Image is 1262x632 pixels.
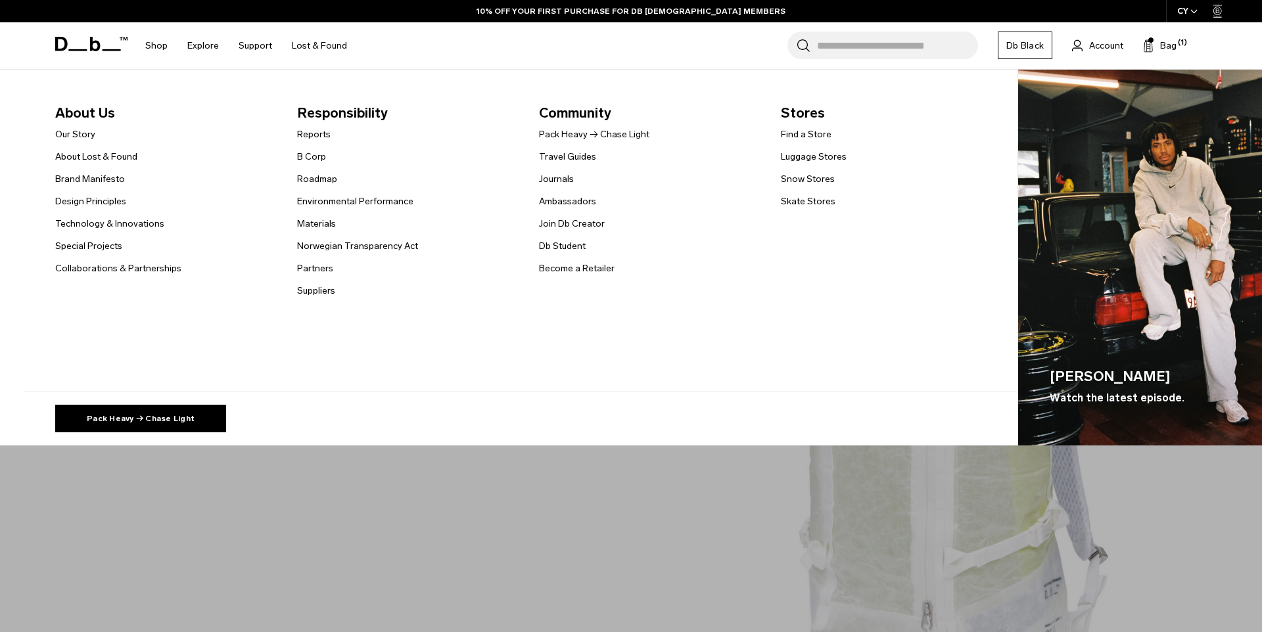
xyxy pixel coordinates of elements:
a: Ambassadors [539,194,596,208]
a: Support [239,22,272,69]
a: Travel Guides [539,150,596,164]
a: Pack Heavy → Chase Light [539,127,649,141]
span: Bag [1160,39,1177,53]
a: Design Principles [55,194,126,208]
a: [PERSON_NAME] Watch the latest episode. Db [1018,70,1262,445]
a: Environmental Performance [297,194,413,208]
a: 10% OFF YOUR FIRST PURCHASE FOR DB [DEMOGRAPHIC_DATA] MEMBERS [477,5,785,17]
a: Suppliers [297,284,335,298]
a: Db Student [539,239,586,253]
a: Pack Heavy → Chase Light [55,405,226,432]
span: Community [539,102,760,124]
a: Special Projects [55,239,122,253]
button: Bag (1) [1143,37,1177,53]
img: Db [1018,70,1262,445]
a: About Lost & Found [55,150,137,164]
a: Snow Stores [781,172,835,186]
a: Luggage Stores [781,150,847,164]
a: Explore [187,22,219,69]
span: [PERSON_NAME] [1050,366,1184,387]
a: Brand Manifesto [55,172,125,186]
a: B Corp [297,150,326,164]
span: Watch the latest episode. [1050,390,1184,406]
a: Account [1072,37,1123,53]
a: Partners [297,261,333,275]
a: Journals [539,172,574,186]
span: Account [1089,39,1123,53]
a: Collaborations & Partnerships [55,261,181,275]
span: About Us [55,102,276,124]
a: Technology & Innovations [55,217,164,231]
a: Become a Retailer [539,261,615,275]
a: Find a Store [781,127,831,141]
a: Reports [297,127,331,141]
span: Responsibility [297,102,518,124]
a: Roadmap [297,172,337,186]
span: (1) [1178,37,1187,49]
a: Norwegian Transparency Act [297,239,418,253]
a: Db Black [998,32,1052,59]
a: Skate Stores [781,194,835,208]
span: Stores [781,102,1002,124]
a: Materials [297,217,336,231]
a: Our Story [55,127,95,141]
a: Join Db Creator [539,217,605,231]
a: Shop [145,22,168,69]
nav: Main Navigation [135,22,357,69]
a: Lost & Found [292,22,347,69]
